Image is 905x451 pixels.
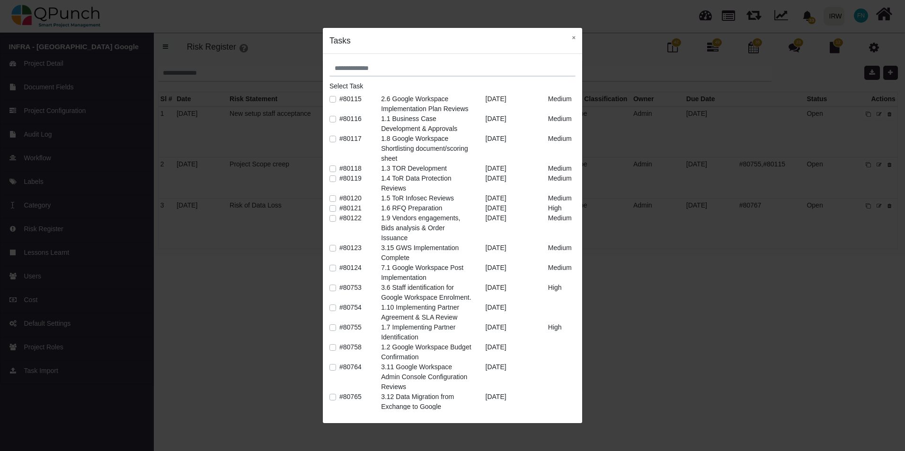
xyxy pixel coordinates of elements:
[479,173,541,193] div: [DATE]
[541,263,583,283] div: Medium
[339,114,362,124] label: #80116
[339,203,362,213] label: #80121
[339,213,362,223] label: #80122
[374,203,478,213] div: 1.6 RFQ Preparation
[541,322,583,342] div: High
[374,283,478,303] div: 3.6 Staff identification for Google Workspace Enrolment.
[374,213,478,243] div: 1.9 Vendors engagements, Bids analysis & Order Issuance
[374,392,478,422] div: 3.12 Data Migration from Exchange to Google Workspace
[339,322,362,332] label: #80755
[479,134,541,164] div: [DATE]
[339,164,362,173] label: #80118
[374,114,478,134] div: 1.1 Business Case Development & Approvals
[541,193,583,203] div: Medium
[541,173,583,193] div: Medium
[479,303,541,322] div: [DATE]
[329,35,351,47] h5: Tasks
[479,243,541,263] div: [DATE]
[339,94,362,104] label: #80115
[339,134,362,144] label: #80117
[339,303,362,312] label: #80754
[479,392,541,422] div: [DATE]
[479,114,541,134] div: [DATE]
[374,173,478,193] div: 1.4 ToR Data Protection Reviews
[479,283,541,303] div: [DATE]
[374,342,478,362] div: 1.2 Google Workspace Budget Confirmation
[374,322,478,342] div: 1.7 Implementing Partner Identification
[479,263,541,283] div: [DATE]
[339,263,362,273] label: #80124
[479,322,541,342] div: [DATE]
[541,283,583,303] div: High
[479,193,541,203] div: [DATE]
[339,362,362,372] label: #80764
[479,213,541,243] div: [DATE]
[479,164,541,173] div: [DATE]
[541,114,583,134] div: Medium
[374,243,478,263] div: 3.15 GWS Implementation Complete
[374,94,478,114] div: 2.6 Google Workspace Implementation Plan Reviews
[541,94,583,114] div: Medium
[479,342,541,362] div: [DATE]
[329,81,576,94] legend: Select Task
[565,28,582,47] button: Close
[541,164,583,173] div: Medium
[479,362,541,392] div: [DATE]
[374,134,478,164] div: 1.8 Google Workspace Shortlisting document/scoring sheet
[339,173,362,183] label: #80119
[339,193,362,203] label: #80120
[374,263,478,283] div: 7.1 Google Workspace Post Implementation
[541,134,583,164] div: Medium
[374,164,478,173] div: 1.3 TOR Development
[339,243,362,253] label: #80123
[479,94,541,114] div: [DATE]
[479,203,541,213] div: [DATE]
[374,362,478,392] div: 3.11 Google Workspace Admin Console Configuration Reviews
[339,392,362,402] label: #80765
[374,193,478,203] div: 1.5 ToR Infosec Reviews
[541,203,583,213] div: High
[541,243,583,263] div: Medium
[339,342,362,352] label: #80758
[374,303,478,322] div: 1.10 Implementing Partner Agreement & SLA Review
[339,283,362,293] label: #80753
[541,213,583,243] div: Medium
